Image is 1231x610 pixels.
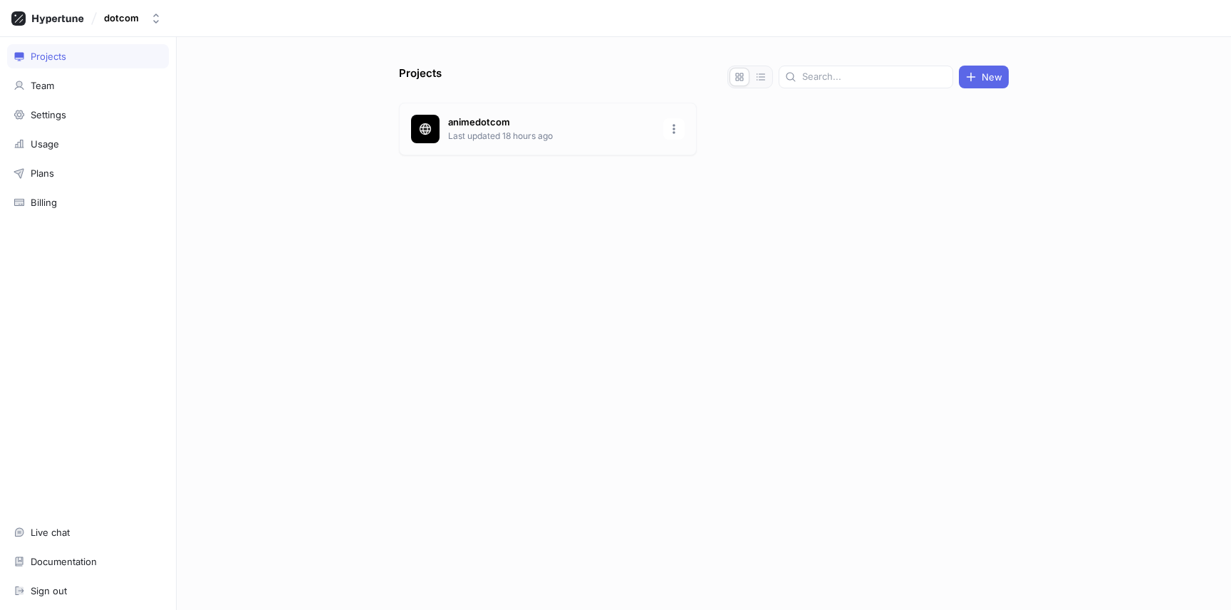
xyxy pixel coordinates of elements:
div: Sign out [31,585,67,596]
a: Team [7,73,169,98]
div: Live chat [31,527,70,538]
div: Team [31,80,54,91]
button: New [959,66,1009,88]
input: Search... [802,70,947,84]
div: Usage [31,138,59,150]
a: Projects [7,44,169,68]
p: Projects [399,66,442,88]
div: Documentation [31,556,97,567]
div: dotcom [104,12,139,24]
div: Projects [31,51,66,62]
a: Settings [7,103,169,127]
p: Last updated 18 hours ago [448,130,655,143]
div: Settings [31,109,66,120]
button: dotcom [98,6,167,30]
div: Plans [31,167,54,179]
a: Documentation [7,549,169,574]
a: Usage [7,132,169,156]
div: Billing [31,197,57,208]
span: New [982,73,1002,81]
a: Plans [7,161,169,185]
p: animedotcom [448,115,655,130]
a: Billing [7,190,169,214]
